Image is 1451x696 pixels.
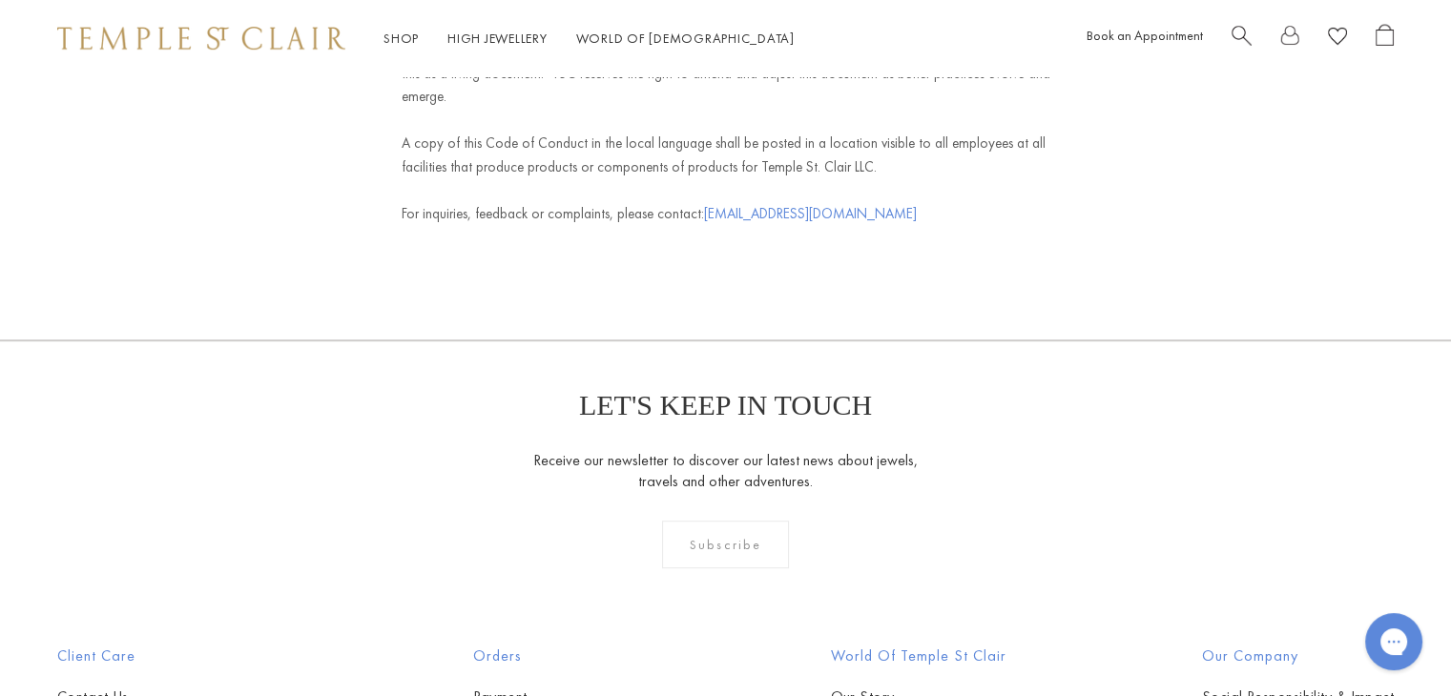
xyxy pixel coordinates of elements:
[57,27,345,50] img: Temple St. Clair
[472,645,634,667] h2: Orders
[1202,645,1394,667] h2: Our Company
[402,202,1050,226] p: For inquiries, feedback or complaints, please contact:
[532,450,919,492] p: Receive our newsletter to discover our latest news about jewels, travels and other adventures.
[1087,27,1203,44] a: Book an Appointment
[1232,24,1252,53] a: Search
[1376,24,1394,53] a: Open Shopping Bag
[576,30,795,47] a: World of [DEMOGRAPHIC_DATA]World of [DEMOGRAPHIC_DATA]
[704,204,917,223] a: [EMAIL_ADDRESS][DOMAIN_NAME]
[383,27,795,51] nav: Main navigation
[579,389,872,421] p: LET'S KEEP IN TOUCH
[383,30,419,47] a: ShopShop
[447,30,548,47] a: High JewelleryHigh Jewellery
[402,132,1050,179] p: A copy of this Code of Conduct in the local language shall be posted in a location visible to all...
[662,521,789,568] div: Subscribe
[57,645,277,667] h2: Client Care
[830,645,1005,667] h2: World of Temple St Clair
[1328,24,1347,53] a: View Wishlist
[1356,606,1432,677] iframe: Gorgias live chat messenger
